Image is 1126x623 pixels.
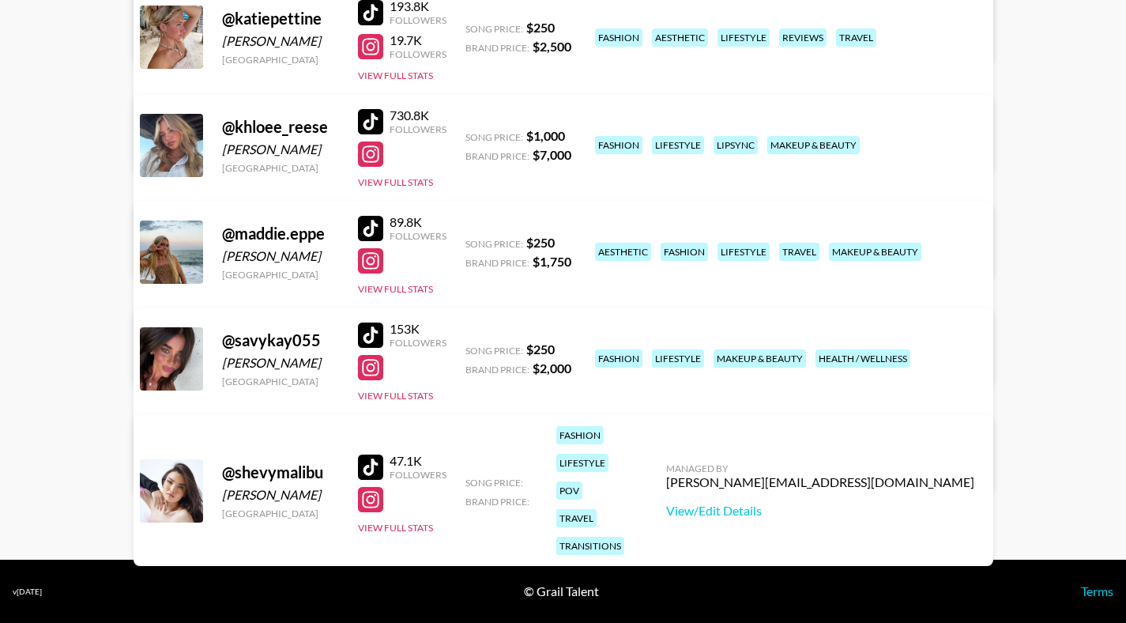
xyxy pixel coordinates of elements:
[222,117,339,137] div: @ khloee_reese
[717,28,770,47] div: lifestyle
[222,224,339,244] div: @ maddie.eppe
[533,361,571,376] strong: $ 2,000
[465,42,529,54] span: Brand Price:
[779,243,819,261] div: travel
[556,454,608,472] div: lifestyle
[390,32,446,48] div: 19.7K
[524,583,599,599] div: © Grail Talent
[390,230,446,242] div: Followers
[526,20,555,35] strong: $ 250
[1081,583,1113,598] a: Terms
[390,214,446,230] div: 89.8K
[222,54,339,66] div: [GEOGRAPHIC_DATA]
[779,28,827,47] div: reviews
[465,345,523,357] span: Song Price:
[595,349,642,368] div: fashion
[714,136,758,154] div: lipsync
[717,243,770,261] div: lifestyle
[390,337,446,349] div: Followers
[533,147,571,162] strong: $ 7,000
[358,283,433,295] button: View Full Stats
[222,162,339,174] div: [GEOGRAPHIC_DATA]
[556,509,597,527] div: travel
[465,238,523,250] span: Song Price:
[533,254,571,269] strong: $ 1,750
[556,537,624,555] div: transitions
[465,496,529,508] span: Brand Price:
[358,176,433,188] button: View Full Stats
[465,150,529,162] span: Brand Price:
[829,243,921,261] div: makeup & beauty
[222,330,339,350] div: @ savykay055
[390,48,446,60] div: Followers
[526,128,565,143] strong: $ 1,000
[390,321,446,337] div: 153K
[595,28,642,47] div: fashion
[666,503,974,519] a: View/Edit Details
[595,243,651,261] div: aesthetic
[652,349,704,368] div: lifestyle
[390,123,446,135] div: Followers
[222,269,339,281] div: [GEOGRAPHIC_DATA]
[222,248,339,264] div: [PERSON_NAME]
[652,136,704,154] div: lifestyle
[815,349,910,368] div: health / wellness
[595,136,642,154] div: fashion
[526,235,555,250] strong: $ 250
[767,136,860,154] div: makeup & beauty
[533,39,571,54] strong: $ 2,500
[652,28,708,47] div: aesthetic
[390,453,446,469] div: 47.1K
[465,477,523,489] span: Song Price:
[358,390,433,402] button: View Full Stats
[556,481,582,500] div: pov
[666,474,974,490] div: [PERSON_NAME][EMAIL_ADDRESS][DOMAIN_NAME]
[465,23,523,35] span: Song Price:
[358,522,433,534] button: View Full Stats
[222,463,339,482] div: @ shevymalibu
[222,487,339,503] div: [PERSON_NAME]
[556,426,604,444] div: fashion
[222,9,339,28] div: @ katiepettine
[714,349,806,368] div: makeup & beauty
[390,108,446,123] div: 730.8K
[465,257,529,269] span: Brand Price:
[13,587,42,597] div: v [DATE]
[358,70,433,81] button: View Full Stats
[836,28,876,47] div: travel
[465,131,523,143] span: Song Price:
[661,243,708,261] div: fashion
[222,355,339,371] div: [PERSON_NAME]
[390,469,446,481] div: Followers
[222,33,339,49] div: [PERSON_NAME]
[666,463,974,474] div: Managed By
[222,142,339,157] div: [PERSON_NAME]
[465,364,529,376] span: Brand Price:
[390,14,446,26] div: Followers
[222,376,339,387] div: [GEOGRAPHIC_DATA]
[222,508,339,519] div: [GEOGRAPHIC_DATA]
[526,342,555,357] strong: $ 250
